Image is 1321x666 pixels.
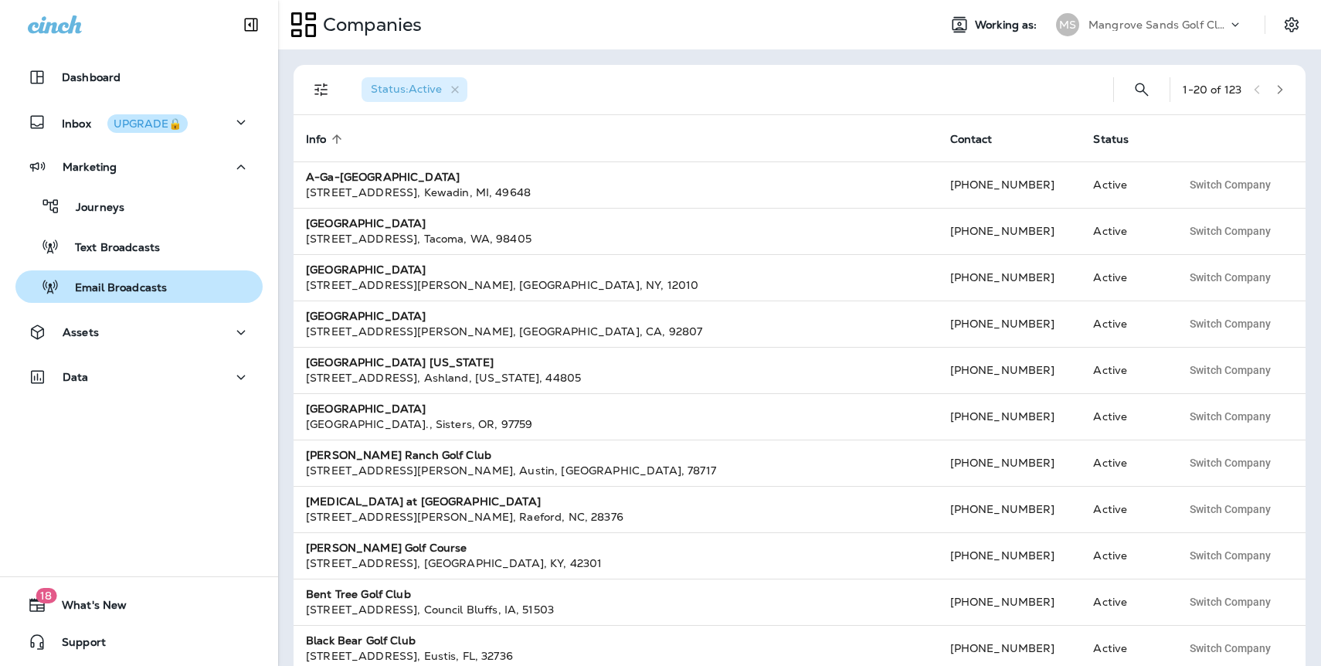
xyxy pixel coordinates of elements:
button: Switch Company [1181,358,1279,382]
p: Dashboard [62,71,121,83]
strong: Black Bear Golf Club [306,634,416,647]
td: Active [1081,161,1169,208]
button: Collapse Sidebar [229,9,273,40]
span: Switch Company [1190,411,1271,422]
strong: [MEDICAL_DATA] at [GEOGRAPHIC_DATA] [306,494,541,508]
button: Email Broadcasts [15,270,263,303]
button: Switch Company [1181,637,1279,660]
button: Switch Company [1181,219,1279,243]
span: Switch Company [1190,504,1271,515]
div: [STREET_ADDRESS] , Ashland , [US_STATE] , 44805 [306,370,925,386]
div: 1 - 20 of 123 [1183,83,1241,96]
button: Search Companies [1126,74,1157,105]
strong: [GEOGRAPHIC_DATA] [306,402,426,416]
button: Switch Company [1181,405,1279,428]
strong: [GEOGRAPHIC_DATA] [306,263,426,277]
p: Companies [317,13,422,36]
p: Journeys [60,201,124,216]
div: [STREET_ADDRESS][PERSON_NAME] , [GEOGRAPHIC_DATA] , NY , 12010 [306,277,925,293]
span: Switch Company [1190,226,1271,236]
td: [PHONE_NUMBER] [938,347,1082,393]
button: Switch Company [1181,451,1279,474]
span: Info [306,133,327,146]
span: What's New [46,599,127,617]
span: 18 [36,588,56,603]
div: [STREET_ADDRESS][PERSON_NAME] , Raeford , NC , 28376 [306,509,925,525]
td: Active [1081,579,1169,625]
span: Contact [950,133,993,146]
span: Switch Company [1190,365,1271,375]
p: Assets [63,326,99,338]
span: Contact [950,132,1013,146]
button: Switch Company [1181,544,1279,567]
span: Switch Company [1190,272,1271,283]
button: Switch Company [1181,173,1279,196]
button: Journeys [15,190,263,223]
button: Dashboard [15,62,263,93]
div: [STREET_ADDRESS][PERSON_NAME] , Austin , [GEOGRAPHIC_DATA] , 78717 [306,463,925,478]
button: Support [15,627,263,658]
span: Status : Active [371,82,442,96]
button: InboxUPGRADE🔒 [15,107,263,138]
span: Info [306,132,347,146]
strong: [GEOGRAPHIC_DATA] [US_STATE] [306,355,494,369]
button: Switch Company [1181,590,1279,613]
td: Active [1081,393,1169,440]
td: [PHONE_NUMBER] [938,486,1082,532]
td: Active [1081,486,1169,532]
p: Text Broadcasts [59,241,160,256]
p: Inbox [62,114,188,131]
div: UPGRADE🔒 [114,118,182,129]
div: MS [1056,13,1079,36]
span: Status [1093,133,1129,146]
p: Data [63,371,89,383]
td: Active [1081,532,1169,579]
td: Active [1081,440,1169,486]
button: Switch Company [1181,312,1279,335]
button: Settings [1278,11,1306,39]
div: [STREET_ADDRESS][PERSON_NAME] , [GEOGRAPHIC_DATA] , CA , 92807 [306,324,925,339]
p: Email Broadcasts [59,281,167,296]
div: Status:Active [362,77,467,102]
button: 18What's New [15,590,263,620]
button: Switch Company [1181,498,1279,521]
span: Switch Company [1190,643,1271,654]
strong: Bent Tree Golf Club [306,587,411,601]
div: [STREET_ADDRESS] , [GEOGRAPHIC_DATA] , KY , 42301 [306,556,925,571]
button: Assets [15,317,263,348]
div: [STREET_ADDRESS] , Kewadin , MI , 49648 [306,185,925,200]
button: Switch Company [1181,266,1279,289]
button: Text Broadcasts [15,230,263,263]
div: [STREET_ADDRESS] , Council Bluffs , IA , 51503 [306,602,925,617]
span: Working as: [975,19,1041,32]
td: Active [1081,208,1169,254]
td: Active [1081,254,1169,301]
td: [PHONE_NUMBER] [938,393,1082,440]
td: [PHONE_NUMBER] [938,254,1082,301]
td: Active [1081,301,1169,347]
button: UPGRADE🔒 [107,114,188,133]
button: Filters [306,74,337,105]
strong: [GEOGRAPHIC_DATA] [306,216,426,230]
td: Active [1081,347,1169,393]
span: Switch Company [1190,318,1271,329]
td: [PHONE_NUMBER] [938,301,1082,347]
strong: [PERSON_NAME] Golf Course [306,541,467,555]
strong: [PERSON_NAME] Ranch Golf Club [306,448,491,462]
p: Marketing [63,161,117,173]
span: Support [46,636,106,654]
td: [PHONE_NUMBER] [938,208,1082,254]
td: [PHONE_NUMBER] [938,161,1082,208]
td: [PHONE_NUMBER] [938,440,1082,486]
td: [PHONE_NUMBER] [938,532,1082,579]
button: Marketing [15,151,263,182]
td: [PHONE_NUMBER] [938,579,1082,625]
p: Mangrove Sands Golf Club [1088,19,1228,31]
div: [GEOGRAPHIC_DATA]. , Sisters , OR , 97759 [306,416,925,432]
div: [STREET_ADDRESS] , Eustis , FL , 32736 [306,648,925,664]
strong: A-Ga-[GEOGRAPHIC_DATA] [306,170,460,184]
strong: [GEOGRAPHIC_DATA] [306,309,426,323]
span: Switch Company [1190,550,1271,561]
button: Data [15,362,263,392]
span: Switch Company [1190,596,1271,607]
